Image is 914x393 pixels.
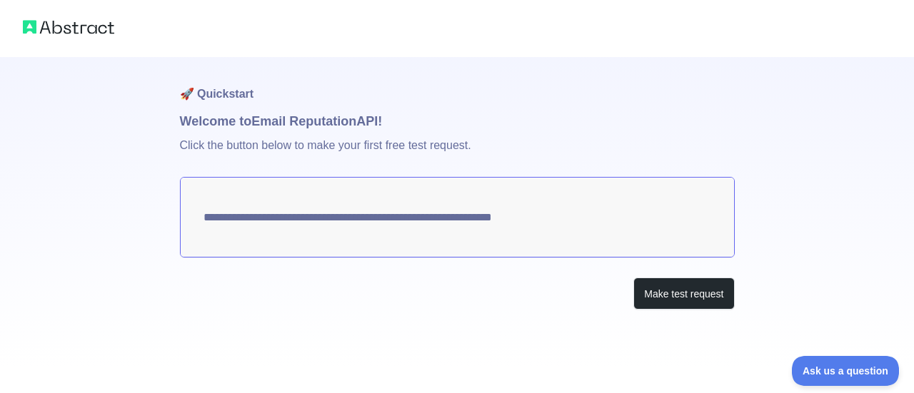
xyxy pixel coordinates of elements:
h1: 🚀 Quickstart [180,57,735,111]
img: Abstract logo [23,17,114,37]
button: Make test request [633,277,734,310]
iframe: Toggle Customer Support [792,356,900,386]
h1: Welcome to Email Reputation API! [180,111,735,131]
p: Click the button below to make your first free test request. [180,131,735,177]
